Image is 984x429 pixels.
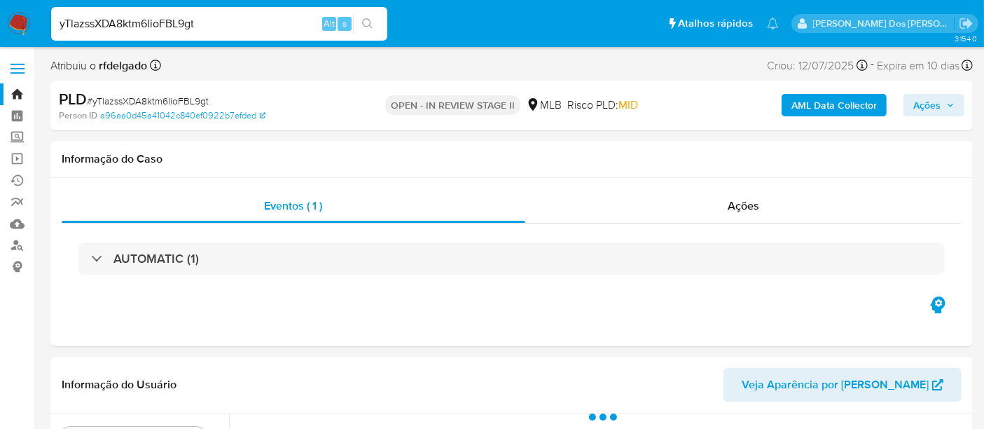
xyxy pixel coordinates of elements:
[324,17,335,30] span: Alt
[903,94,964,116] button: Ações
[767,18,779,29] a: Notificações
[87,94,209,108] span: # yTlazssXDA8ktm6lioFBL9gt
[877,58,959,74] span: Expira em 10 dias
[342,17,347,30] span: s
[791,94,877,116] b: AML Data Collector
[59,88,87,110] b: PLD
[913,94,941,116] span: Ações
[51,15,387,33] input: Pesquise usuários ou casos...
[113,251,199,266] h3: AUTOMATIC (1)
[78,243,945,275] div: AUTOMATIC (1)
[100,109,265,122] a: a96aa0d45a41042c840ef0922b7efded
[723,368,962,402] button: Veja Aparência por [PERSON_NAME]
[618,97,638,113] span: MID
[385,95,520,115] p: OPEN - IN REVIEW STAGE II
[959,16,973,31] a: Sair
[767,56,868,75] div: Criou: 12/07/2025
[62,378,176,392] h1: Informação do Usuário
[813,17,955,30] p: renato.lopes@mercadopago.com.br
[742,368,929,402] span: Veja Aparência por [PERSON_NAME]
[353,14,382,34] button: search-icon
[728,198,759,214] span: Ações
[567,97,638,113] span: Risco PLD:
[871,56,874,75] span: -
[96,57,147,74] b: rfdelgado
[62,152,962,166] h1: Informação do Caso
[526,97,562,113] div: MLB
[782,94,887,116] button: AML Data Collector
[59,109,97,122] b: Person ID
[678,16,753,31] span: Atalhos rápidos
[50,58,147,74] span: Atribuiu o
[264,198,322,214] span: Eventos ( 1 )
